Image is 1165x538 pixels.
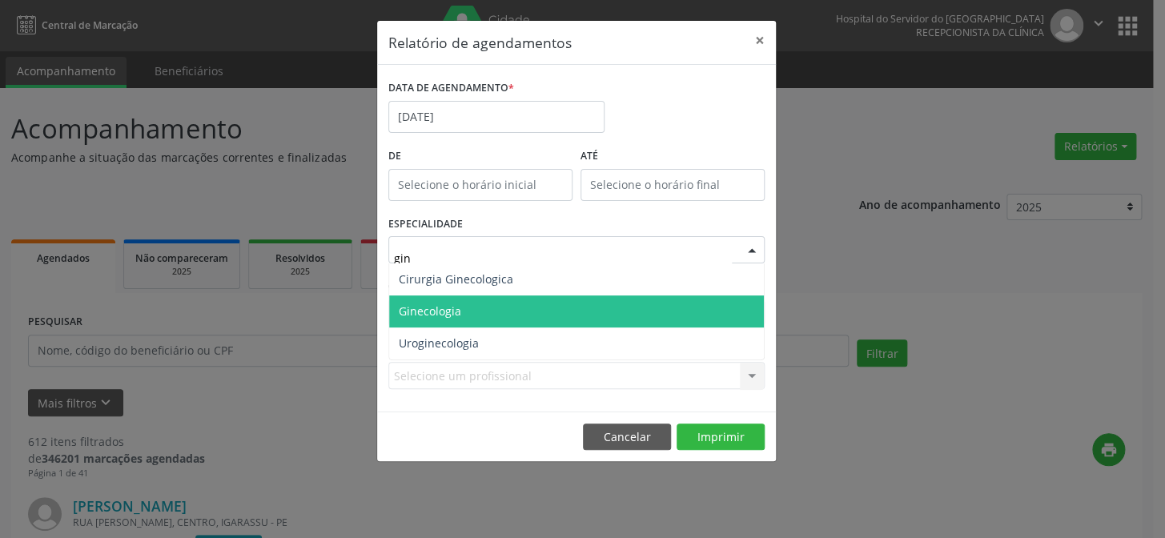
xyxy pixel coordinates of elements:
[394,242,732,274] input: Seleciona uma especialidade
[388,169,572,201] input: Selecione o horário inicial
[399,303,461,319] span: Ginecologia
[399,335,479,351] span: Uroginecologia
[388,76,514,101] label: DATA DE AGENDAMENTO
[388,144,572,169] label: De
[399,271,513,287] span: Cirurgia Ginecologica
[388,212,463,237] label: ESPECIALIDADE
[580,144,765,169] label: ATÉ
[744,21,776,60] button: Close
[388,101,605,133] input: Selecione uma data ou intervalo
[388,32,572,53] h5: Relatório de agendamentos
[580,169,765,201] input: Selecione o horário final
[583,424,671,451] button: Cancelar
[677,424,765,451] button: Imprimir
